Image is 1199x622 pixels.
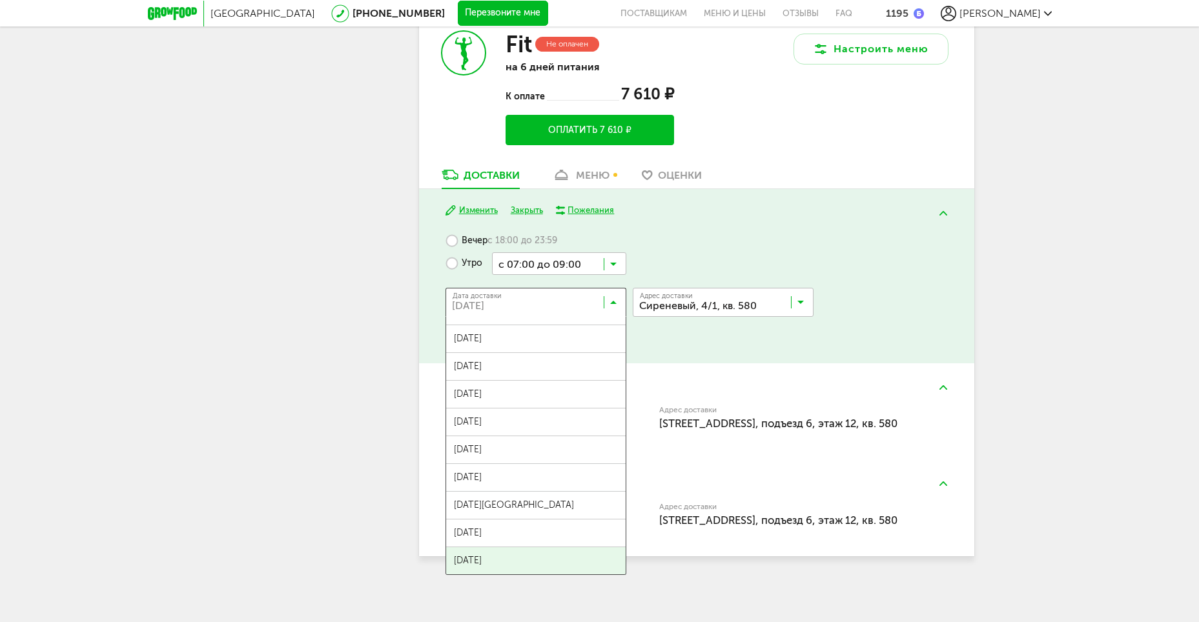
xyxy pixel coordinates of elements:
[621,85,674,103] span: 7 610 ₽
[506,30,532,58] h3: Fit
[446,436,626,463] span: [DATE]
[506,91,546,102] span: К оплате
[658,169,702,181] span: Оценки
[959,7,1041,19] span: [PERSON_NAME]
[576,169,610,181] div: меню
[886,7,908,19] div: 1195
[659,514,897,527] span: [STREET_ADDRESS], подъезд 6, этаж 12, кв. 580
[446,547,626,574] span: [DATE]
[511,205,543,217] button: Закрыть
[914,8,924,19] img: bonus_b.cdccf46.png
[640,292,693,299] span: Адрес доставки
[446,353,626,380] span: [DATE]
[487,235,557,246] span: с 18:00 до 23:59
[446,325,626,352] span: [DATE]
[353,7,445,19] a: [PHONE_NUMBER]
[939,481,947,486] img: arrow-up-green.5eb5f82.svg
[939,385,947,390] img: arrow-up-green.5eb5f82.svg
[210,7,315,19] span: [GEOGRAPHIC_DATA]
[446,205,498,217] button: Изменить
[556,205,615,216] button: Пожелания
[659,503,900,510] label: Адрес доставки
[446,381,626,408] span: [DATE]
[446,492,626,519] span: [DATE][GEOGRAPHIC_DATA]
[794,34,948,65] button: Настроить меню
[458,1,548,26] button: Перезвоните мне
[446,252,482,275] label: Утро
[506,115,673,145] button: Оплатить 7 610 ₽
[568,205,614,216] div: Пожелания
[659,417,897,430] span: [STREET_ADDRESS], подъезд 6, этаж 12, кв. 580
[446,408,626,436] span: [DATE]
[446,519,626,547] span: [DATE]
[435,168,526,188] a: Доставки
[446,230,557,252] label: Вечер
[546,168,616,188] a: меню
[535,37,599,52] div: Не оплачен
[506,61,673,73] p: на 6 дней питания
[659,406,900,414] label: Адрес доставки
[464,169,520,181] div: Доставки
[939,211,947,216] img: arrow-up-green.5eb5f82.svg
[635,168,708,188] a: Оценки
[446,464,626,491] span: [DATE]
